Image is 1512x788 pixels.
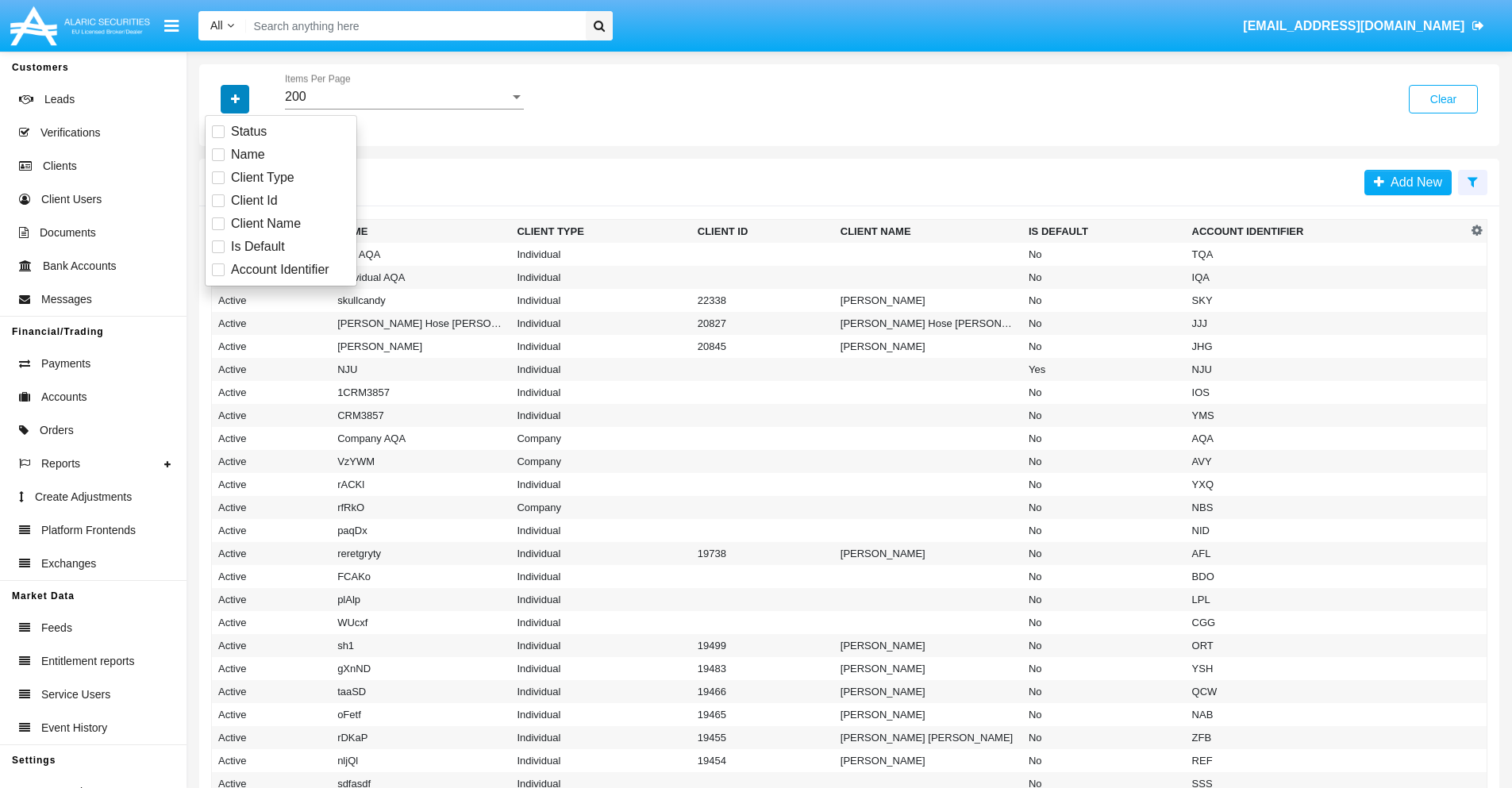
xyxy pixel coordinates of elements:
[1243,19,1464,33] span: [EMAIL_ADDRESS][DOMAIN_NAME]
[1409,85,1478,113] button: Clear
[212,680,332,703] td: Active
[246,11,580,40] input: Search
[41,555,96,572] span: Exchanges
[510,611,691,634] td: Individual
[834,726,1022,749] td: [PERSON_NAME] [PERSON_NAME]
[1186,657,1468,680] td: YSH
[212,289,332,312] td: Active
[510,657,691,680] td: Individual
[41,620,72,636] span: Feeds
[1022,289,1186,312] td: No
[691,289,834,312] td: 22338
[510,381,691,404] td: Individual
[43,258,117,275] span: Bank Accounts
[212,634,332,657] td: Active
[231,260,329,279] span: Account Identifier
[41,191,102,208] span: Client Users
[212,703,332,726] td: Active
[331,726,510,749] td: rDKaP
[834,220,1022,244] th: Client Name
[1186,312,1468,335] td: JJJ
[1022,496,1186,519] td: No
[1022,266,1186,289] td: No
[1022,243,1186,266] td: No
[1186,266,1468,289] td: IQA
[834,289,1022,312] td: [PERSON_NAME]
[691,335,834,358] td: 20845
[331,289,510,312] td: skullcandy
[212,565,332,588] td: Active
[212,726,332,749] td: Active
[1022,220,1186,244] th: Is Default
[1022,542,1186,565] td: No
[198,17,246,34] a: All
[212,519,332,542] td: Active
[212,450,332,473] td: Active
[691,680,834,703] td: 19466
[43,158,77,175] span: Clients
[1022,565,1186,588] td: No
[1186,749,1468,772] td: REF
[510,703,691,726] td: Individual
[691,634,834,657] td: 19499
[834,335,1022,358] td: [PERSON_NAME]
[1186,680,1468,703] td: QCW
[331,243,510,266] td: Test AQA
[1186,427,1468,450] td: AQA
[1022,657,1186,680] td: No
[1022,680,1186,703] td: No
[212,404,332,427] td: Active
[510,634,691,657] td: Individual
[331,312,510,335] td: [PERSON_NAME] Hose [PERSON_NAME]
[210,19,223,32] span: All
[1186,519,1468,542] td: NID
[331,335,510,358] td: [PERSON_NAME]
[41,522,136,539] span: Platform Frontends
[231,145,265,164] span: Name
[331,450,510,473] td: VzYWM
[41,389,87,406] span: Accounts
[510,335,691,358] td: Individual
[44,91,75,108] span: Leads
[1022,358,1186,381] td: Yes
[331,381,510,404] td: 1CRM3857
[691,703,834,726] td: 19465
[1186,496,1468,519] td: NBS
[1186,335,1468,358] td: JHG
[1022,312,1186,335] td: No
[1022,611,1186,634] td: No
[1022,427,1186,450] td: No
[41,356,90,372] span: Payments
[1186,220,1468,244] th: Account Identifier
[1186,565,1468,588] td: BDO
[1022,749,1186,772] td: No
[1186,703,1468,726] td: NAB
[285,90,306,103] span: 200
[510,519,691,542] td: Individual
[510,243,691,266] td: Individual
[834,542,1022,565] td: [PERSON_NAME]
[41,720,107,736] span: Event History
[510,450,691,473] td: Company
[1186,404,1468,427] td: YMS
[834,657,1022,680] td: [PERSON_NAME]
[510,220,691,244] th: Client Type
[1022,726,1186,749] td: No
[1022,519,1186,542] td: No
[691,726,834,749] td: 19455
[331,358,510,381] td: NJU
[510,680,691,703] td: Individual
[834,680,1022,703] td: [PERSON_NAME]
[1186,381,1468,404] td: IOS
[231,237,285,256] span: Is Default
[212,611,332,634] td: Active
[331,519,510,542] td: paqDx
[510,496,691,519] td: Company
[1186,726,1468,749] td: ZFB
[41,686,110,703] span: Service Users
[331,680,510,703] td: taaSD
[1022,404,1186,427] td: No
[212,657,332,680] td: Active
[1022,381,1186,404] td: No
[331,634,510,657] td: sh1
